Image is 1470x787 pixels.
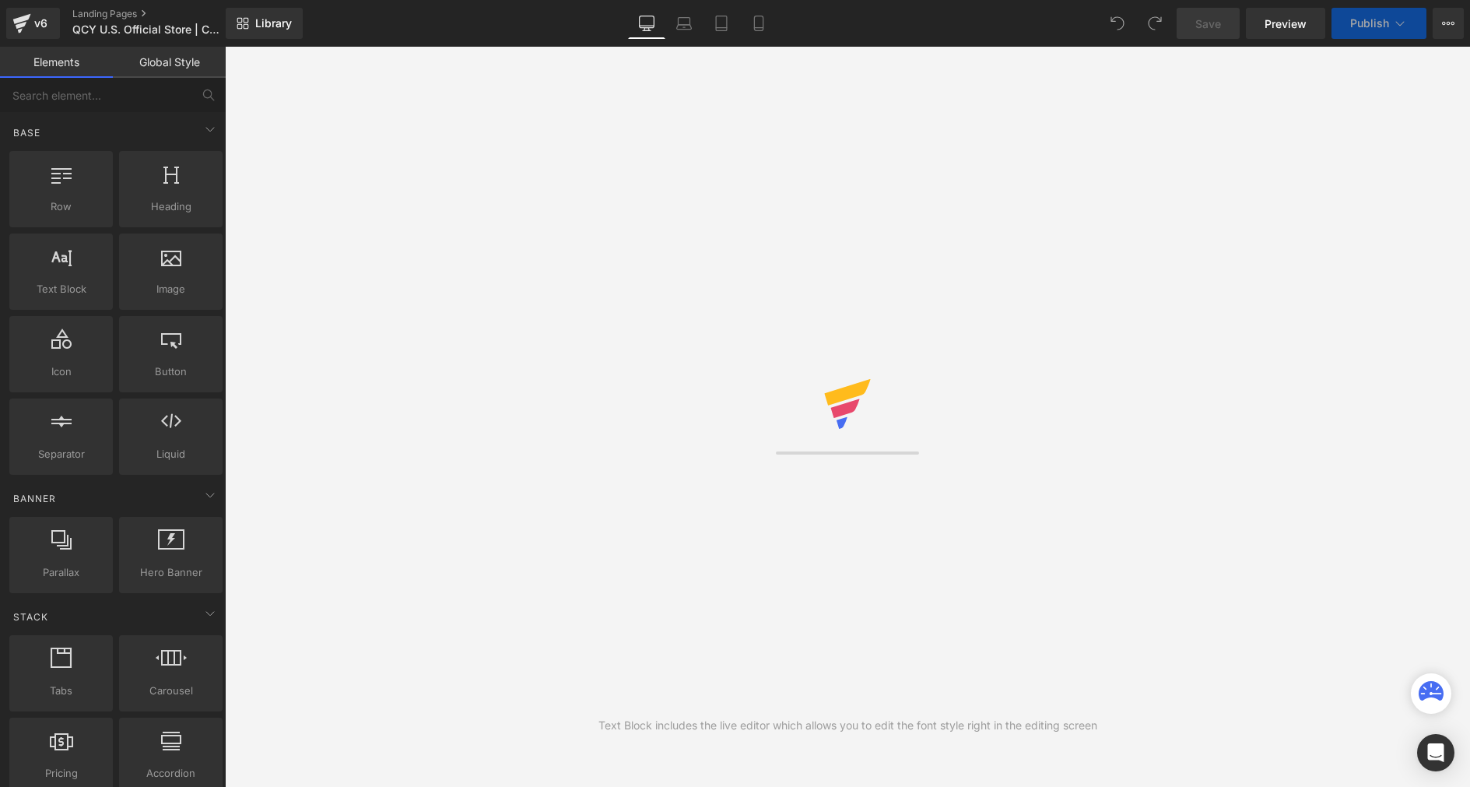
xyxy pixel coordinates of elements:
span: Parallax [14,564,108,581]
span: Tabs [14,683,108,699]
div: Text Block includes the live editor which allows you to edit the font style right in the editing ... [598,717,1097,734]
span: Liquid [124,446,218,462]
span: Banner [12,491,58,506]
span: Publish [1350,17,1389,30]
a: Tablet [703,8,740,39]
a: Laptop [665,8,703,39]
span: Pricing [14,765,108,782]
a: Mobile [740,8,777,39]
span: Button [124,364,218,380]
a: v6 [6,8,60,39]
span: Image [124,281,218,297]
a: Preview [1246,8,1325,39]
span: Accordion [124,765,218,782]
span: Hero Banner [124,564,218,581]
span: Preview [1265,16,1307,32]
button: Publish [1331,8,1426,39]
div: v6 [31,13,51,33]
span: Icon [14,364,108,380]
span: Heading [124,199,218,215]
button: Undo [1102,8,1133,39]
a: Landing Pages [72,8,251,20]
div: Open Intercom Messenger [1417,734,1454,771]
span: Save [1195,16,1221,32]
span: Base [12,125,42,140]
button: More [1433,8,1464,39]
span: Carousel [124,683,218,699]
button: Redo [1139,8,1170,39]
a: New Library [226,8,303,39]
a: Global Style [113,47,226,78]
span: Stack [12,610,50,624]
span: Row [14,199,108,215]
span: QCY U.S. Official Store | COMMUNITY [72,23,222,36]
span: Separator [14,446,108,462]
span: Text Block [14,281,108,297]
a: Desktop [628,8,665,39]
span: Library [255,16,292,30]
